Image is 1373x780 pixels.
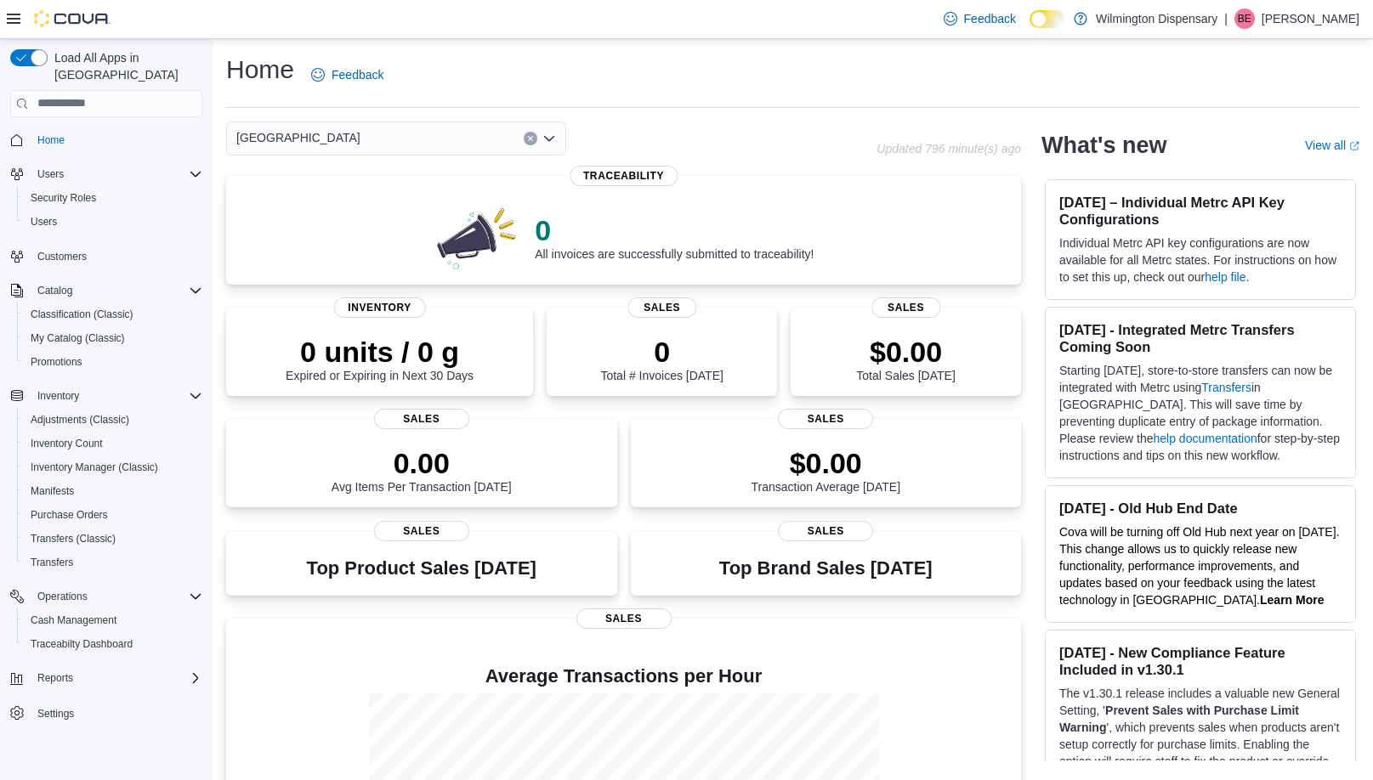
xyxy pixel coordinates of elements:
[1059,500,1342,517] h3: [DATE] - Old Hub End Date
[17,432,209,455] button: Inventory Count
[1238,8,1251,29] span: BE
[24,212,202,232] span: Users
[24,433,110,454] a: Inventory Count
[37,707,74,721] span: Settings
[1305,138,1359,152] a: View allExternal link
[31,613,116,627] span: Cash Management
[1201,381,1251,394] a: Transfers
[31,586,202,607] span: Operations
[31,508,108,522] span: Purchase Orders
[751,446,900,494] div: Transaction Average [DATE]
[778,521,873,541] span: Sales
[286,335,474,369] p: 0 units / 0 g
[31,702,202,723] span: Settings
[31,246,94,267] a: Customers
[1059,321,1342,355] h3: [DATE] - Integrated Metrc Transfers Coming Soon
[24,634,202,654] span: Traceabilty Dashboard
[34,10,111,27] img: Cova
[24,352,89,372] a: Promotions
[937,2,1023,36] a: Feedback
[433,203,521,271] img: 0
[17,527,209,551] button: Transfers (Classic)
[535,213,814,261] div: All invoices are successfully submitted to traceability!
[17,551,209,574] button: Transfers
[24,610,202,630] span: Cash Management
[24,304,140,325] a: Classification (Classic)
[24,505,115,525] a: Purchase Orders
[17,608,209,632] button: Cash Management
[31,280,79,301] button: Catalog
[1059,362,1342,464] p: Starting [DATE], store-to-store transfers can now be integrated with Metrc using in [GEOGRAPHIC_D...
[24,328,132,348] a: My Catalog (Classic)
[24,610,123,630] a: Cash Management
[856,335,955,382] div: Total Sales [DATE]
[31,413,129,427] span: Adjustments (Classic)
[871,297,940,318] span: Sales
[24,552,80,573] a: Transfers
[31,532,116,545] span: Transfers (Classic)
[31,355,82,369] span: Promotions
[17,350,209,374] button: Promotions
[31,191,96,205] span: Security Roles
[17,186,209,210] button: Security Roles
[751,446,900,480] p: $0.00
[31,637,133,651] span: Traceabilty Dashboard
[17,479,209,503] button: Manifests
[1030,10,1065,28] input: Dark Mode
[31,668,80,688] button: Reports
[31,586,94,607] button: Operations
[1349,141,1359,151] svg: External link
[1205,270,1245,284] a: help file
[576,608,672,629] span: Sales
[37,167,64,181] span: Users
[1059,235,1342,285] p: Individual Metrc API key configurations are now available for all Metrc states. For instructions ...
[31,215,57,229] span: Users
[236,127,360,148] span: [GEOGRAPHIC_DATA]
[24,457,165,478] a: Inventory Manager (Classic)
[332,66,383,83] span: Feedback
[1096,8,1217,29] p: Wilmington Dispensary
[374,409,469,429] span: Sales
[3,585,209,608] button: Operations
[17,408,209,432] button: Adjustments (Classic)
[1059,194,1342,228] h3: [DATE] – Individual Metrc API Key Configurations
[31,461,158,474] span: Inventory Manager (Classic)
[31,308,133,321] span: Classification (Classic)
[37,133,65,147] span: Home
[24,528,202,549] span: Transfers (Classic)
[1059,525,1339,607] span: Cova will be turning off Old Hub next year on [DATE]. This change allows us to quickly release ne...
[719,558,933,579] h3: Top Brand Sales [DATE]
[31,556,73,569] span: Transfers
[31,704,81,724] a: Settings
[24,433,202,454] span: Inventory Count
[10,121,202,770] nav: Complex example
[1262,8,1359,29] p: [PERSON_NAME]
[24,188,103,208] a: Security Roles
[31,130,71,150] a: Home
[37,284,72,297] span: Catalog
[37,590,88,603] span: Operations
[31,386,86,406] button: Inventory
[1059,644,1342,678] h3: [DATE] - New Compliance Feature Included in v1.30.1
[31,246,202,267] span: Customers
[24,212,64,232] a: Users
[333,297,425,318] span: Inventory
[24,457,202,478] span: Inventory Manager (Classic)
[226,53,294,87] h1: Home
[24,634,139,654] a: Traceabilty Dashboard
[1260,593,1324,607] a: Learn More
[48,49,202,83] span: Load All Apps in [GEOGRAPHIC_DATA]
[31,164,202,184] span: Users
[31,129,202,150] span: Home
[17,632,209,656] button: Traceabilty Dashboard
[17,210,209,234] button: Users
[24,505,202,525] span: Purchase Orders
[627,297,696,318] span: Sales
[31,437,103,450] span: Inventory Count
[3,279,209,302] button: Catalog
[535,213,814,247] p: 0
[600,335,723,369] p: 0
[37,389,79,403] span: Inventory
[3,700,209,725] button: Settings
